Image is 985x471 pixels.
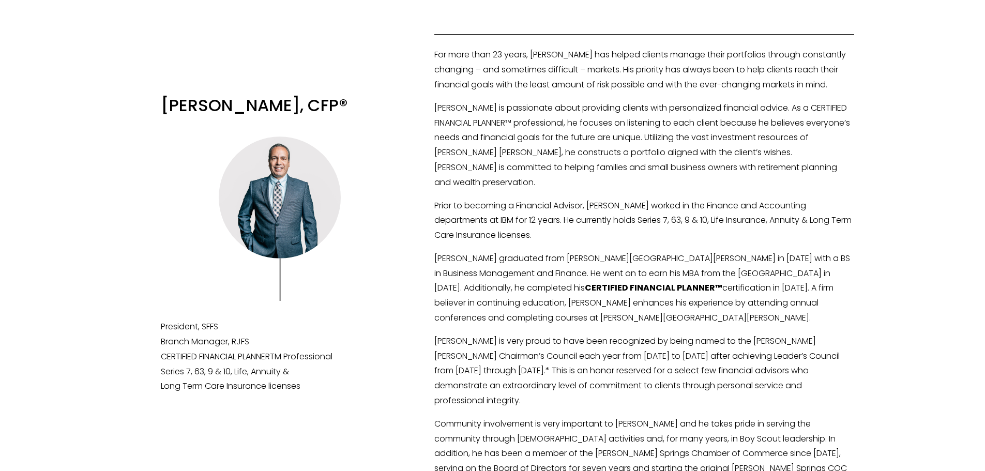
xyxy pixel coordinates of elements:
[434,101,854,190] p: [PERSON_NAME] is passionate about providing clients with personalized financial advice. As a CERT...
[161,320,398,394] p: President, SFFS Branch Manager, RJFS CERTIFIED FINANCIAL PLANNERTM Professional Series 7, 63, 9 &...
[434,48,854,92] p: For more than 23 years, [PERSON_NAME] has helped clients manage their portfolios through constant...
[434,334,854,408] p: [PERSON_NAME] is very proud to have been recognized by being named to the [PERSON_NAME] [PERSON_N...
[161,94,398,116] h3: [PERSON_NAME], CFP®
[434,251,854,326] p: [PERSON_NAME] graduated from [PERSON_NAME][GEOGRAPHIC_DATA][PERSON_NAME] in [DATE] with a BS in B...
[434,199,854,243] p: Prior to becoming a Financial Advisor, [PERSON_NAME] worked in the Finance and Accounting departm...
[585,282,722,294] strong: CERTIFIED FINANCIAL PLANNER™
